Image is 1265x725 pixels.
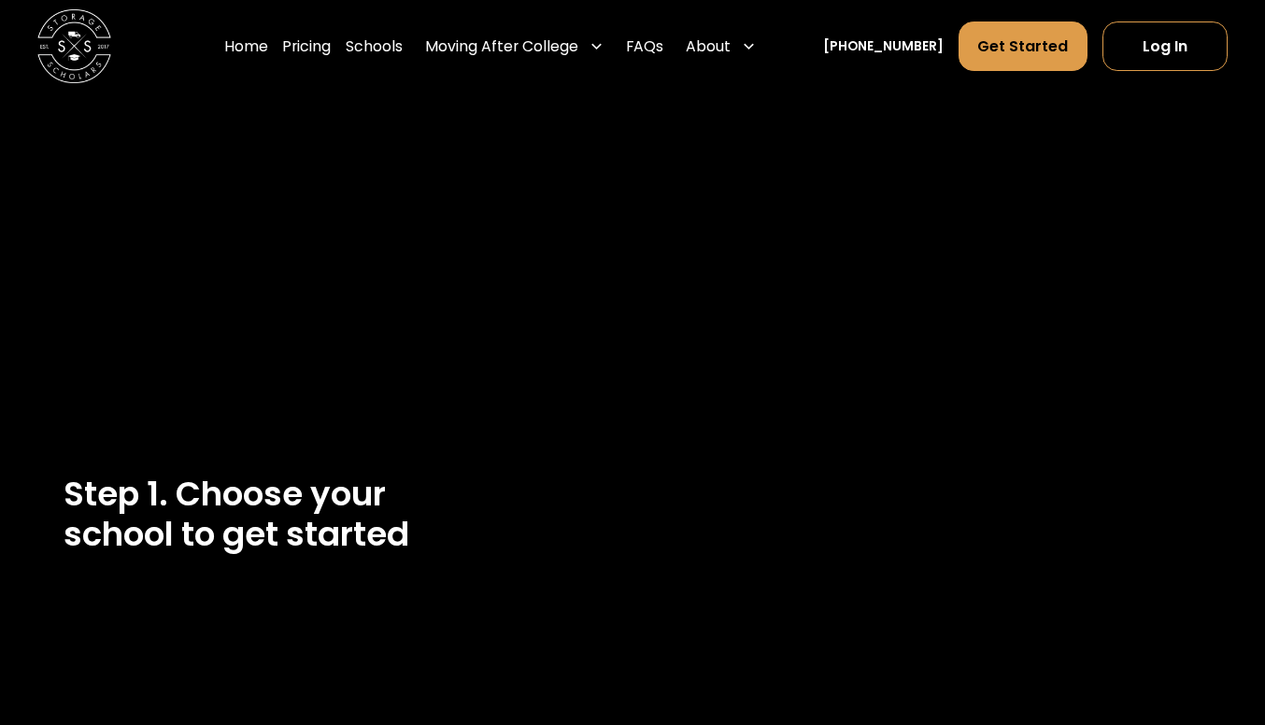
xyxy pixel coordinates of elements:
a: Pricing [282,21,331,72]
a: [PHONE_NUMBER] [823,36,944,56]
form: Remind Form [64,604,596,673]
a: Get Started [959,21,1088,71]
div: Moving After College [418,21,611,72]
h2: Step 1. Choose your school to get started [64,475,596,554]
img: Storage Scholars main logo [37,9,111,83]
a: Home [224,21,268,72]
div: About [678,21,763,72]
a: FAQs [626,21,663,72]
div: About [686,36,731,58]
a: Schools [346,21,403,72]
a: Log In [1102,21,1228,71]
div: Moving After College [425,36,578,58]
